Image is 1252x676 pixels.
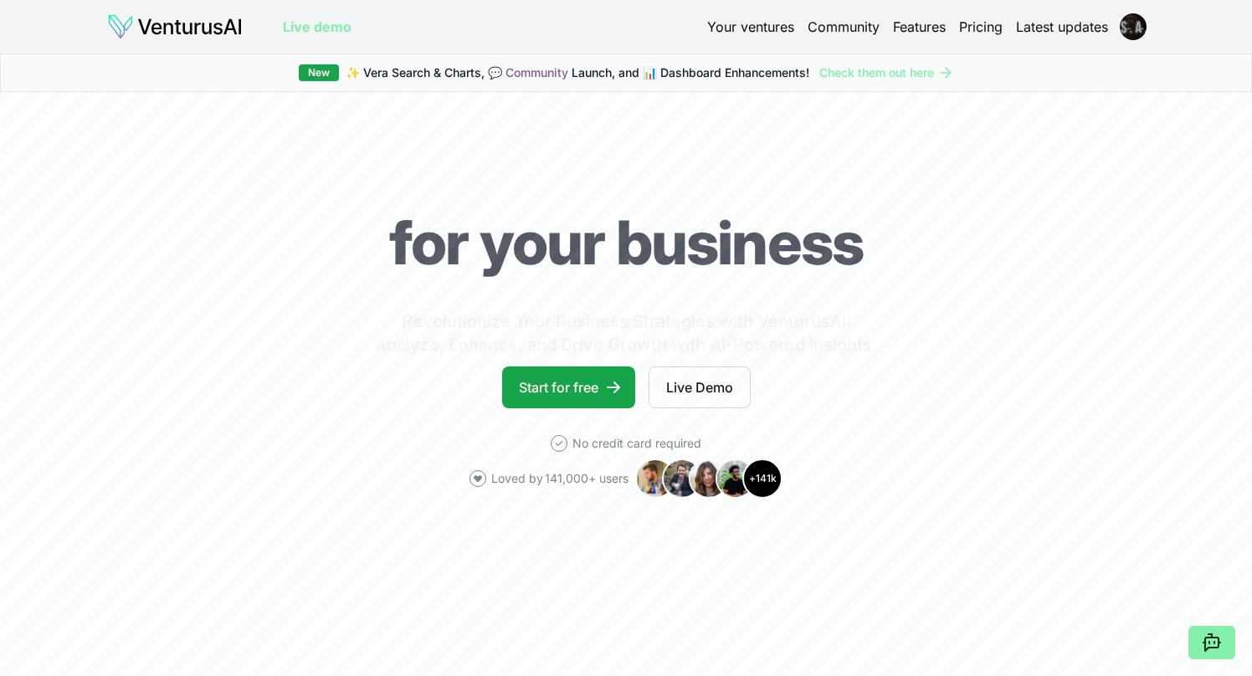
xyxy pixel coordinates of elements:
img: logo [107,13,243,40]
img: ACg8ocIcDI7SgtzxQlYJbXS58IVybr03PitYn1U4Q48KtRwpazv3kHQ=s96-c [1120,13,1147,40]
img: Avatar 3 [689,458,729,499]
a: Features [893,17,946,37]
a: Live Demo [649,366,751,408]
a: Community [505,65,568,79]
img: Avatar 1 [635,458,675,499]
a: Start for free [502,366,635,408]
a: Your ventures [707,17,794,37]
a: Pricing [959,17,1003,37]
a: Latest updates [1016,17,1108,37]
a: Live demo [283,17,351,37]
a: Community [808,17,880,37]
img: Avatar 4 [716,458,756,499]
img: Avatar 2 [662,458,702,499]
span: ✨ Vera Search & Charts, 💬 Launch, and 📊 Dashboard Enhancements! [346,64,809,81]
div: New [299,64,339,81]
a: Check them out here [819,64,954,81]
